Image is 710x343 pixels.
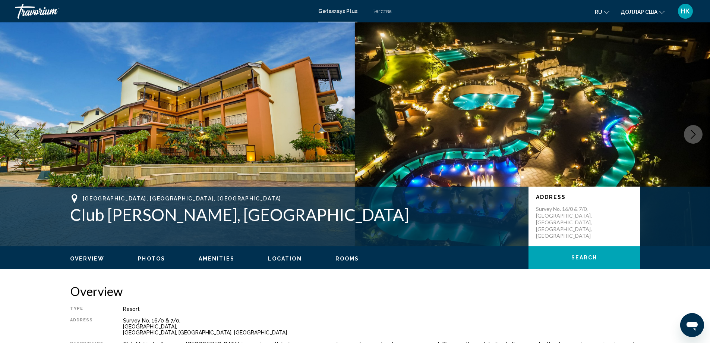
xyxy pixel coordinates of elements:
button: Изменить язык [595,6,609,17]
iframe: Кнопка запуска окна обмена сообщениями [680,313,704,337]
button: Overview [70,255,105,262]
button: Rooms [335,255,359,262]
button: Next image [684,125,703,144]
span: Location [268,256,302,262]
a: Травориум [15,4,311,19]
a: Getaways Plus [318,8,357,14]
span: Search [571,255,597,261]
font: НК [681,7,690,15]
button: Изменить валюту [621,6,665,17]
a: Бегства [372,8,392,14]
span: Overview [70,256,105,262]
div: Type [70,306,104,312]
div: Survey No. 16/0 & 7/0, [GEOGRAPHIC_DATA], [GEOGRAPHIC_DATA], [GEOGRAPHIC_DATA], [GEOGRAPHIC_DATA] [123,318,640,336]
p: Survey No. 16/0 & 7/0, [GEOGRAPHIC_DATA], [GEOGRAPHIC_DATA], [GEOGRAPHIC_DATA], [GEOGRAPHIC_DATA] [536,206,596,239]
div: Resort [123,306,640,312]
button: Photos [138,255,165,262]
span: Amenities [199,256,234,262]
span: [GEOGRAPHIC_DATA], [GEOGRAPHIC_DATA], [GEOGRAPHIC_DATA] [83,196,281,202]
button: Previous image [7,125,26,144]
p: Address [536,194,633,200]
span: Photos [138,256,165,262]
button: Меню пользователя [676,3,695,19]
button: Location [268,255,302,262]
button: Amenities [199,255,234,262]
div: Address [70,318,104,336]
span: Rooms [335,256,359,262]
button: Search [528,246,640,269]
font: доллар США [621,9,657,15]
h1: Club [PERSON_NAME], [GEOGRAPHIC_DATA] [70,205,521,224]
h2: Overview [70,284,640,299]
font: ru [595,9,602,15]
